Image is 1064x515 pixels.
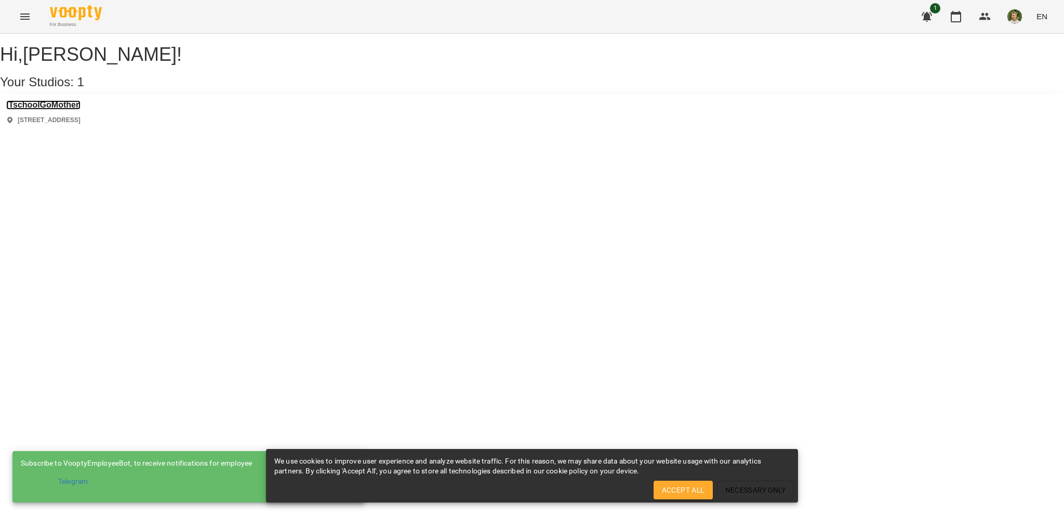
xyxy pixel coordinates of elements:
[50,5,102,20] img: Voopty Logo
[1036,11,1047,22] span: EN
[12,4,37,29] button: Menu
[1032,7,1052,26] button: EN
[77,75,84,89] span: 1
[50,21,102,28] span: For Business
[930,3,940,14] span: 1
[6,100,81,110] a: ITschoolGoMother
[1007,9,1022,24] img: 4ee7dbd6fda85432633874d65326f444.jpg
[18,116,81,125] p: [STREET_ADDRESS]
